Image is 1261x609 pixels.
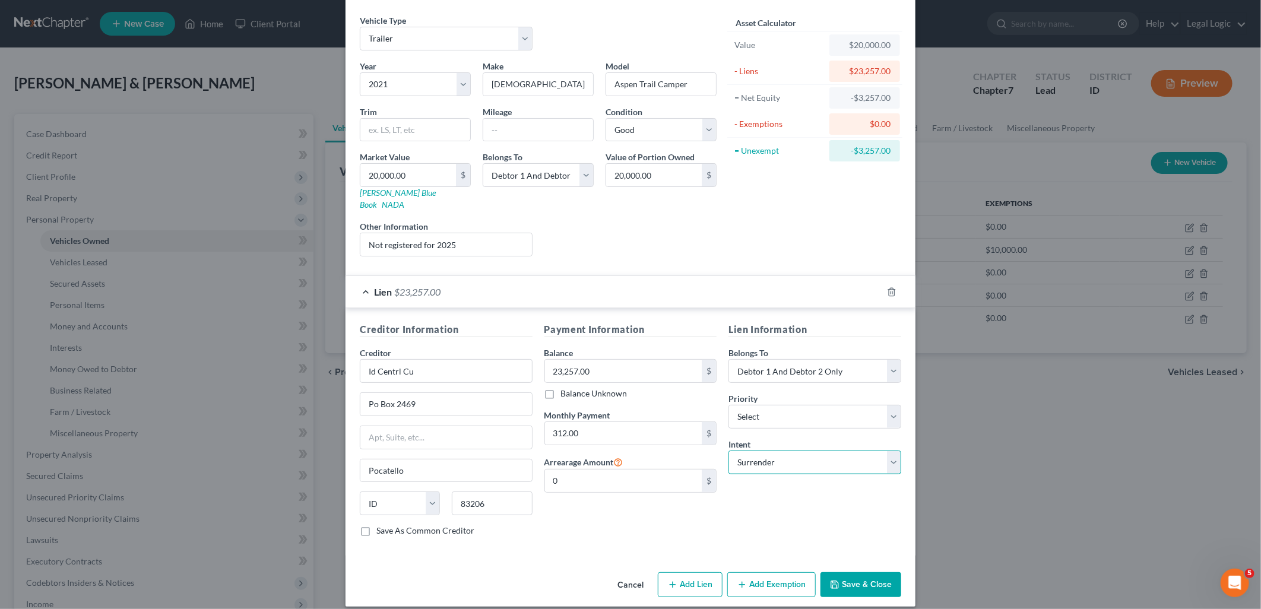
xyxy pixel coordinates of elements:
input: ex. Altima [606,73,716,96]
span: Priority [728,394,758,404]
input: Apt, Suite, etc... [360,426,532,449]
input: (optional) [360,233,532,256]
button: Save & Close [820,572,901,597]
label: Monthly Payment [544,409,610,421]
span: Lien [374,286,392,297]
div: $0.00 [839,118,891,130]
label: Arrearage Amount [544,455,623,469]
span: Belongs To [483,152,522,162]
label: Intent [728,438,750,451]
label: Market Value [360,151,410,163]
div: -$3,257.00 [839,92,891,104]
div: - Liens [734,65,824,77]
input: 0.00 [545,470,702,492]
div: $ [702,360,716,382]
label: Asset Calculator [736,17,796,29]
h5: Payment Information [544,322,717,337]
input: 0.00 [360,164,456,186]
h5: Creditor Information [360,322,533,337]
span: 5 [1245,569,1254,578]
div: = Unexempt [734,145,824,157]
label: Trim [360,106,377,118]
label: Mileage [483,106,512,118]
div: $ [456,164,470,186]
input: ex. Nissan [483,73,593,96]
label: Other Information [360,220,428,233]
div: $ [702,422,716,445]
span: $23,257.00 [394,286,441,297]
input: 0.00 [606,164,702,186]
label: Value of Portion Owned [606,151,695,163]
button: Add Exemption [727,572,816,597]
input: -- [483,119,593,141]
a: [PERSON_NAME] Blue Book [360,188,436,210]
label: Balance [544,347,574,359]
input: 0.00 [545,360,702,382]
h5: Lien Information [728,322,901,337]
div: $ [702,470,716,492]
label: Model [606,60,629,72]
label: Balance Unknown [561,388,628,399]
a: NADA [382,199,404,210]
button: Cancel [608,573,653,597]
input: Search creditor by name... [360,359,533,383]
label: Condition [606,106,642,118]
div: -$3,257.00 [839,145,891,157]
div: - Exemptions [734,118,824,130]
label: Save As Common Creditor [376,525,474,537]
input: ex. LS, LT, etc [360,119,470,141]
div: = Net Equity [734,92,824,104]
input: Enter address... [360,393,532,415]
iframe: Intercom live chat [1221,569,1249,597]
button: Add Lien [658,572,723,597]
input: 0.00 [545,422,702,445]
label: Vehicle Type [360,14,406,27]
div: Value [734,39,824,51]
label: Year [360,60,376,72]
div: $ [702,164,716,186]
span: Belongs To [728,348,768,358]
input: Enter zip... [452,491,532,515]
input: Enter city... [360,459,532,482]
span: Make [483,61,503,71]
div: $23,257.00 [839,65,891,77]
div: $20,000.00 [839,39,891,51]
span: Creditor [360,348,391,358]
